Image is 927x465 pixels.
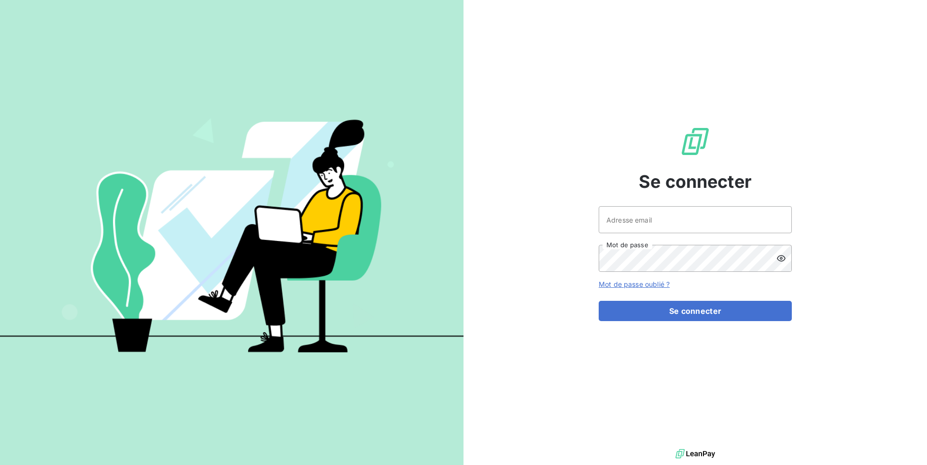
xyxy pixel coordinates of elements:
[599,206,792,233] input: placeholder
[639,169,752,195] span: Se connecter
[680,126,711,157] img: Logo LeanPay
[599,301,792,321] button: Se connecter
[599,280,670,288] a: Mot de passe oublié ?
[675,447,715,461] img: logo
